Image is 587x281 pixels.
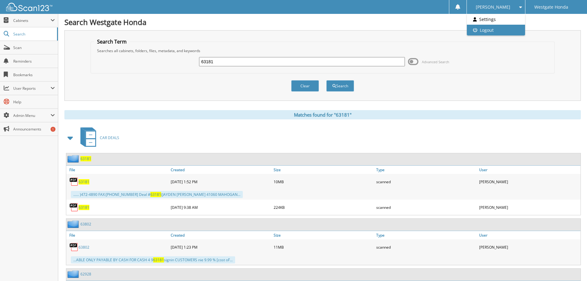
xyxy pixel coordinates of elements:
span: Announcements [13,126,55,132]
img: PDF.png [69,177,79,186]
span: CAR DEALS [100,135,119,140]
a: 63181 [79,205,89,210]
a: File [66,166,169,174]
a: Size [272,166,375,174]
div: 1 [51,127,55,132]
img: scan123-logo-white.svg [6,3,52,11]
img: folder2.png [67,220,80,228]
span: Westgate Honda [534,5,568,9]
div: 11MB [272,241,375,253]
img: folder2.png [67,270,80,278]
a: 63181 [80,156,91,161]
img: PDF.png [69,242,79,252]
div: ...ABLE ONLY PAYABLE BY CASH FOR CASH 4 9 signin CUSTOMERS nie 9.99 % [cost oF... [71,256,235,263]
div: ...... )472-4890 FAX:[PHONE_NUMBER] Deal # (JAYDEN [PERSON_NAME] 41060 MAHOGAN... [71,191,243,198]
div: [PERSON_NAME] [478,201,581,213]
span: Bookmarks [13,72,55,77]
a: Created [169,166,272,174]
span: Reminders [13,59,55,64]
a: User [478,231,581,239]
span: Help [13,99,55,105]
a: Size [272,231,375,239]
span: Search [13,31,54,37]
a: 63802 [79,245,89,250]
a: Type [375,166,478,174]
a: 63181 [79,179,89,184]
div: scanned [375,176,478,188]
div: [DATE] 1:52 PM [169,176,272,188]
a: Created [169,231,272,239]
button: Search [326,80,354,92]
a: User [478,166,581,174]
div: [PERSON_NAME] [478,176,581,188]
span: 63181 [150,192,161,197]
a: File [66,231,169,239]
img: folder2.png [67,155,80,163]
span: Cabinets [13,18,51,23]
span: Advanced Search [422,60,449,64]
div: [DATE] 9:38 AM [169,201,272,213]
div: 10MB [272,176,375,188]
div: [DATE] 1:23 PM [169,241,272,253]
span: Admin Menu [13,113,51,118]
div: Matches found for "63181" [64,110,581,119]
iframe: Chat Widget [556,251,587,281]
span: Scan [13,45,55,50]
div: 224KB [272,201,375,213]
a: 63802 [80,221,91,227]
span: 63181 [153,257,164,262]
a: Settings [467,14,525,25]
a: 62928 [80,271,91,277]
div: scanned [375,241,478,253]
a: Type [375,231,478,239]
div: [PERSON_NAME] [478,241,581,253]
a: CAR DEALS [77,126,119,150]
div: scanned [375,201,478,213]
h1: Search Westgate Honda [64,17,581,27]
span: [PERSON_NAME] [476,5,510,9]
span: User Reports [13,86,51,91]
legend: Search Term [94,38,130,45]
a: Logout [467,25,525,35]
img: PDF.png [69,203,79,212]
div: Searches all cabinets, folders, files, metadata, and keywords [94,48,551,53]
button: Clear [291,80,319,92]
